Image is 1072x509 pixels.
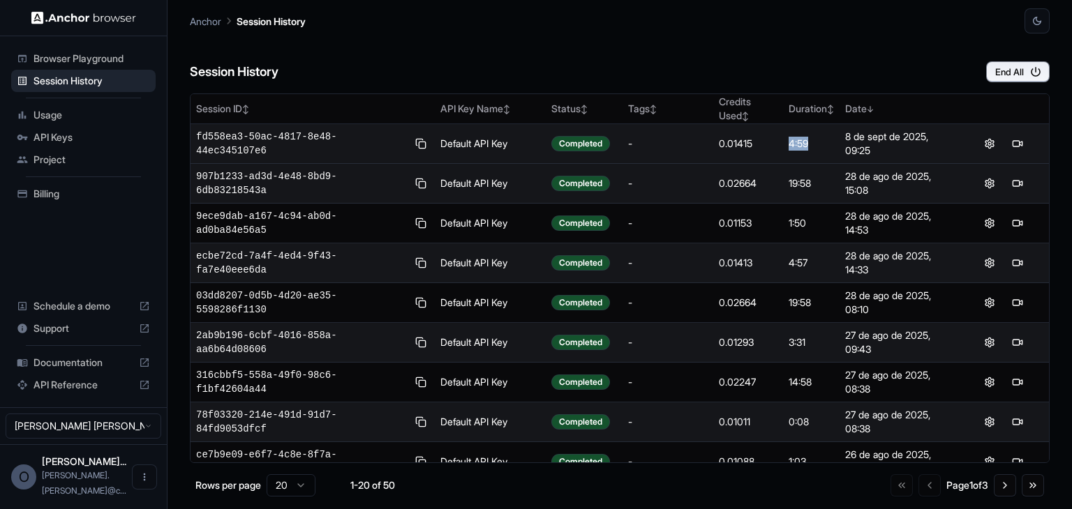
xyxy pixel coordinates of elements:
button: Open menu [132,464,157,489]
span: ce7b9e09-e6f7-4c8e-8f7a-abdbf5ab3909 [196,448,407,476]
div: Billing [11,183,156,205]
p: Anchor [190,14,221,29]
td: Default API Key [435,164,546,204]
span: fd558ea3-50ac-4817-8e48-44ec345107e6 [196,130,407,158]
div: 19:58 [789,176,834,190]
div: Completed [551,136,610,151]
div: Project [11,149,156,171]
div: 0.01011 [719,415,777,429]
nav: breadcrumb [190,13,306,29]
div: 0.01153 [719,216,777,230]
span: API Reference [33,378,133,392]
span: ↕ [242,104,249,114]
div: API Keys [11,126,156,149]
span: 9ece9dab-a167-4c94-ab0d-ad0ba84e56a5 [196,209,407,237]
div: 0.01088 [719,455,777,469]
span: ↕ [650,104,657,114]
td: Default API Key [435,323,546,363]
div: Completed [551,295,610,310]
div: 0.02664 [719,176,777,190]
div: - [628,296,708,310]
div: Browser Playground [11,47,156,70]
span: ↕ [581,104,588,114]
span: 03dd8207-0d5b-4d20-ae35-5598286f1130 [196,289,407,317]
td: Default API Key [435,363,546,402]
span: ↓ [867,104,874,114]
span: 2ab9b196-6cbf-4016-858a-aa6b64d08606 [196,328,407,356]
div: 4:59 [789,137,834,151]
div: Schedule a demo [11,295,156,317]
div: Tags [628,102,708,116]
div: 27 de ago de 2025, 08:38 [845,368,953,396]
div: Documentation [11,351,156,374]
span: Documentation [33,356,133,370]
td: Default API Key [435,283,546,323]
div: Status [551,102,617,116]
div: Completed [551,454,610,469]
div: 4:57 [789,256,834,270]
div: Completed [551,414,610,430]
span: 316cbbf5-558a-49f0-98c6-f1bf42604a44 [196,368,407,396]
div: O [11,464,36,489]
div: 19:58 [789,296,834,310]
div: - [628,256,708,270]
span: 78f03320-214e-491d-91d7-84fd9053dfcf [196,408,407,436]
div: 0.02247 [719,375,777,389]
div: 28 de ago de 2025, 14:53 [845,209,953,237]
span: Schedule a demo [33,299,133,313]
td: Default API Key [435,124,546,164]
span: Support [33,321,133,335]
td: Default API Key [435,204,546,243]
div: - [628,455,708,469]
div: 14:58 [789,375,834,389]
div: Completed [551,215,610,231]
span: Browser Playground [33,52,150,66]
div: 28 de ago de 2025, 08:10 [845,289,953,317]
div: Completed [551,255,610,271]
div: Date [845,102,953,116]
span: ↕ [827,104,834,114]
div: Session History [11,70,156,92]
p: Rows per page [195,478,261,492]
div: - [628,335,708,349]
td: Default API Key [435,243,546,283]
div: 3:31 [789,335,834,349]
div: - [628,415,708,429]
div: 28 de ago de 2025, 14:33 [845,249,953,277]
span: Project [33,153,150,167]
span: API Keys [33,130,150,144]
span: Billing [33,187,150,201]
div: 0.01293 [719,335,777,349]
span: Omar Fernando Bolaños Delgado [42,455,126,467]
p: Session History [237,14,306,29]
div: - [628,216,708,230]
div: Session ID [196,102,429,116]
h6: Session History [190,62,278,82]
div: 0.01413 [719,256,777,270]
span: 907b1233-ad3d-4e48-8bd9-6db83218543a [196,169,407,197]
div: 28 de ago de 2025, 15:08 [845,169,953,197]
span: ↕ [742,111,749,121]
div: 27 de ago de 2025, 08:38 [845,408,953,436]
span: ecbe72cd-7a4f-4ed4-9f43-fa7e40eee6da [196,249,407,277]
div: Duration [789,102,834,116]
td: Default API Key [435,442,546,482]
div: API Reference [11,374,156,396]
div: Completed [551,176,610,191]
div: Page 1 of 3 [946,478,988,492]
div: 0.01415 [719,137,777,151]
span: ↕ [503,104,510,114]
td: Default API Key [435,402,546,442]
span: omar.bolanos@cariai.com [42,470,126,496]
div: Usage [11,104,156,126]
div: Credits Used [719,95,777,123]
div: Completed [551,335,610,350]
div: Support [11,317,156,340]
div: 1:50 [789,216,834,230]
div: 0.02664 [719,296,777,310]
div: - [628,375,708,389]
div: API Key Name [440,102,541,116]
button: End All [986,61,1050,82]
div: - [628,137,708,151]
div: 0:08 [789,415,834,429]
